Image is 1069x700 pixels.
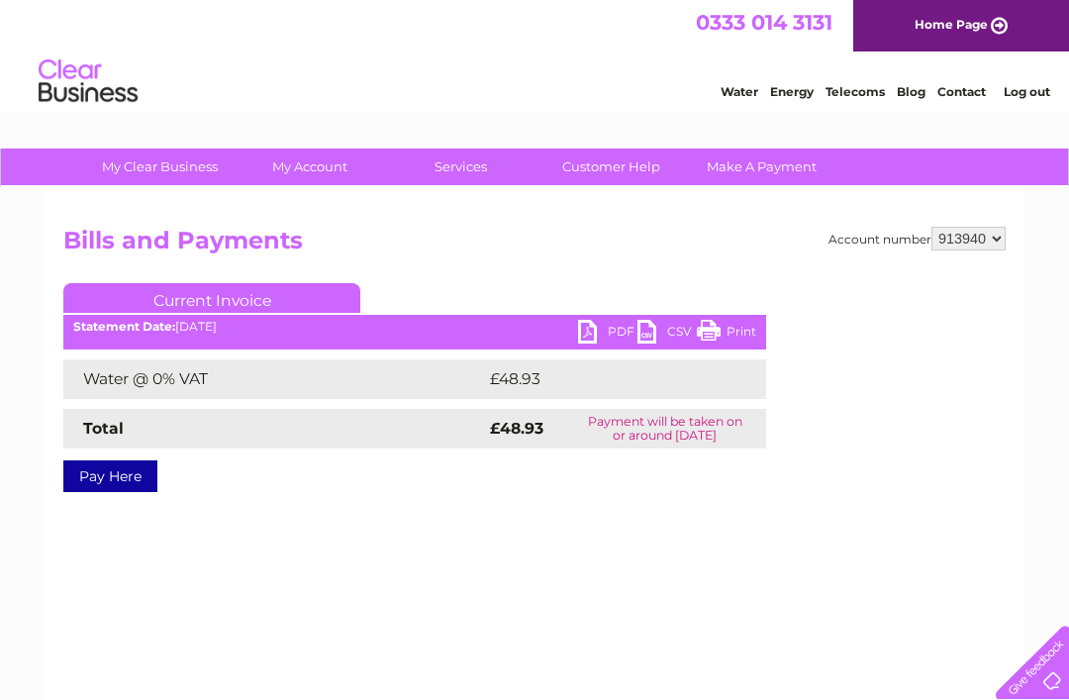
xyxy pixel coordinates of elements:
[485,359,727,399] td: £48.93
[229,149,392,185] a: My Account
[63,227,1006,264] h2: Bills and Payments
[530,149,693,185] a: Customer Help
[680,149,843,185] a: Make A Payment
[696,10,832,35] a: 0333 014 3131
[897,84,925,99] a: Blog
[379,149,542,185] a: Services
[697,320,756,349] a: Print
[63,460,157,492] a: Pay Here
[1004,84,1050,99] a: Log out
[937,84,986,99] a: Contact
[83,419,124,438] strong: Total
[637,320,697,349] a: CSV
[563,409,766,449] td: Payment will be taken on or around [DATE]
[63,359,485,399] td: Water @ 0% VAT
[63,320,766,334] div: [DATE]
[63,283,360,313] a: Current Invoice
[73,319,175,334] b: Statement Date:
[721,84,758,99] a: Water
[826,84,885,99] a: Telecoms
[78,149,242,185] a: My Clear Business
[578,320,637,349] a: PDF
[68,11,1004,96] div: Clear Business is a trading name of Verastar Limited (registered in [GEOGRAPHIC_DATA] No. 3667643...
[38,51,139,112] img: logo.png
[490,419,543,438] strong: £48.93
[828,227,1006,250] div: Account number
[770,84,814,99] a: Energy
